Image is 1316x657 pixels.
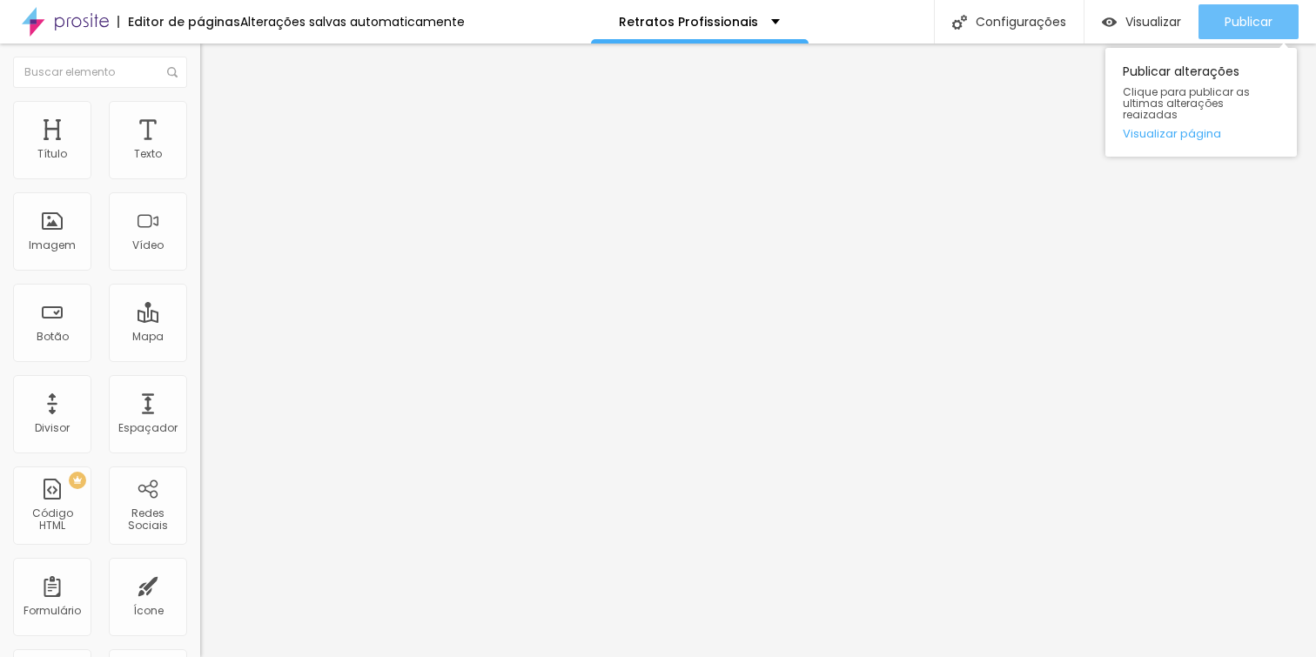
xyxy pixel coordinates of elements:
div: Imagem [29,239,76,251]
div: Código HTML [17,507,86,533]
img: view-1.svg [1102,15,1117,30]
div: Espaçador [118,422,178,434]
span: Visualizar [1125,15,1181,29]
span: Publicar [1225,15,1272,29]
div: Divisor [35,422,70,434]
div: Alterações salvas automaticamente [240,16,465,28]
div: Formulário [23,605,81,617]
p: Retratos Profissionais [619,16,758,28]
span: Clique para publicar as ultimas alterações reaizadas [1123,86,1279,121]
div: Editor de páginas [117,16,240,28]
img: Icone [167,67,178,77]
div: Ícone [133,605,164,617]
iframe: Editor [200,44,1316,657]
img: Icone [952,15,967,30]
button: Visualizar [1084,4,1198,39]
input: Buscar elemento [13,57,187,88]
div: Texto [134,148,162,160]
a: Visualizar página [1123,128,1279,139]
div: Título [37,148,67,160]
div: Mapa [132,331,164,343]
div: Redes Sociais [113,507,182,533]
div: Botão [37,331,69,343]
div: Vídeo [132,239,164,251]
div: Publicar alterações [1105,48,1297,157]
button: Publicar [1198,4,1299,39]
